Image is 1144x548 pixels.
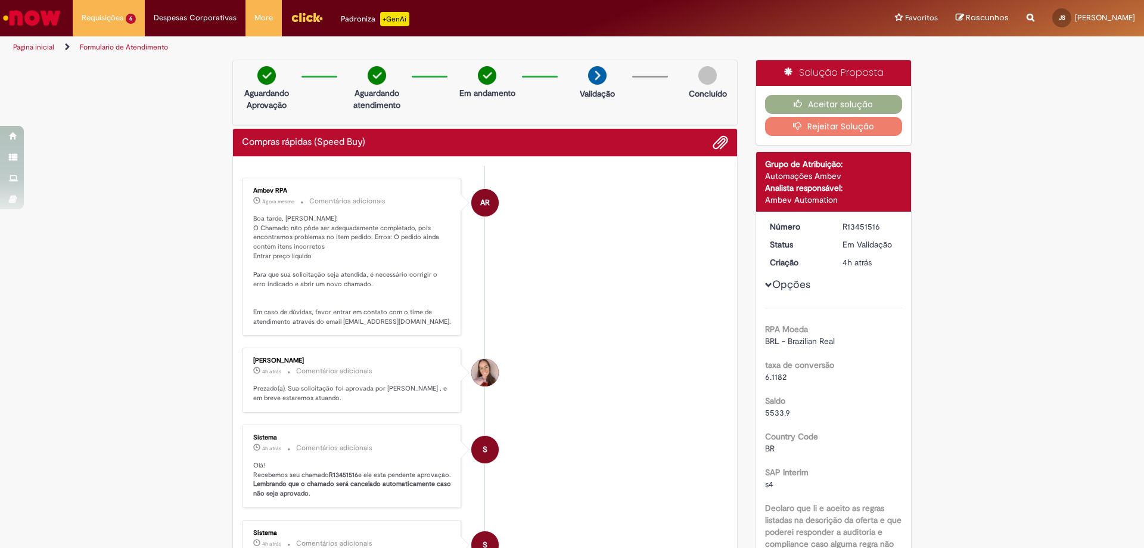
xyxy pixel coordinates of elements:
div: Analista responsável: [765,182,903,194]
p: +GenAi [380,12,409,26]
p: Concluído [689,88,727,100]
span: Rascunhos [966,12,1009,23]
div: Ambev RPA [253,187,452,194]
div: Sistema [253,434,452,441]
img: check-circle-green.png [478,66,496,85]
img: img-circle-grey.png [698,66,717,85]
span: Requisições [82,12,123,24]
div: Padroniza [341,12,409,26]
button: Aceitar solução [765,95,903,114]
b: taxa de conversão [765,360,834,370]
span: S [483,435,487,464]
span: [PERSON_NAME] [1075,13,1135,23]
img: check-circle-green.png [257,66,276,85]
div: R13451516 [843,221,898,233]
img: check-circle-green.png [368,66,386,85]
div: 27/08/2025 10:34:12 [843,256,898,268]
button: Adicionar anexos [713,135,728,150]
b: Lembrando que o chamado será cancelado automaticamente caso não seja aprovado. [253,479,453,498]
button: Rejeitar Solução [765,117,903,136]
div: Solução Proposta [756,60,912,86]
img: ServiceNow [1,6,63,30]
span: 4h atrás [262,540,281,547]
div: Em Validação [843,239,898,250]
span: Despesas Corporativas [154,12,237,24]
a: Formulário de Atendimento [80,42,168,52]
p: Olá! Recebemos seu chamado e ele esta pendente aprovação. [253,461,452,499]
div: Automações Ambev [765,170,903,182]
time: 27/08/2025 10:34:20 [262,540,281,547]
span: 4h atrás [262,445,281,452]
span: 6.1182 [765,371,786,382]
div: Grupo de Atribuição: [765,158,903,170]
h2: Compras rápidas (Speed Buy) Histórico de tíquete [242,137,365,148]
b: RPA Moeda [765,324,808,335]
span: AR [480,188,490,217]
ul: Trilhas de página [9,36,754,58]
span: s4 [765,479,773,490]
time: 27/08/2025 10:38:15 [262,368,281,375]
p: Aguardando Aprovação [238,87,296,111]
span: 6 [126,14,136,24]
div: System [471,436,499,463]
p: Prezado(a), Sua solicitação foi aprovada por [PERSON_NAME] , e em breve estaremos atuando. [253,384,452,403]
time: 27/08/2025 10:34:24 [262,445,281,452]
small: Comentários adicionais [309,196,386,206]
time: 27/08/2025 10:34:12 [843,257,872,268]
div: Sistema [253,530,452,537]
span: BRL - Brazilian Real [765,336,835,346]
span: More [254,12,273,24]
b: Country Code [765,431,818,442]
small: Comentários adicionais [296,366,372,376]
p: Em andamento [459,87,515,99]
dt: Status [761,239,834,250]
dt: Número [761,221,834,233]
span: Agora mesmo [262,198,294,205]
a: Rascunhos [956,13,1009,24]
span: BR [765,443,775,454]
p: Validação [580,88,615,100]
img: click_logo_yellow_360x200.png [291,8,323,26]
span: 4h atrás [262,368,281,375]
p: Aguardando atendimento [348,87,406,111]
div: Ambev RPA [471,189,499,216]
b: R13451516 [329,470,358,479]
time: 27/08/2025 14:11:48 [262,198,294,205]
p: Boa tarde, [PERSON_NAME]! O Chamado não pôde ser adequadamente completado, pois encontramos probl... [253,214,452,326]
b: SAP Interim [765,467,809,478]
small: Comentários adicionais [296,443,372,453]
span: JS [1059,14,1065,21]
div: Ambev Automation [765,194,903,206]
div: Eduarda Duz Lira [471,359,499,386]
img: arrow-next.png [588,66,607,85]
b: Saldo [765,395,785,406]
span: 5533.9 [765,407,790,418]
span: 4h atrás [843,257,872,268]
a: Página inicial [13,42,54,52]
dt: Criação [761,256,834,268]
span: Favoritos [905,12,938,24]
div: [PERSON_NAME] [253,357,452,364]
